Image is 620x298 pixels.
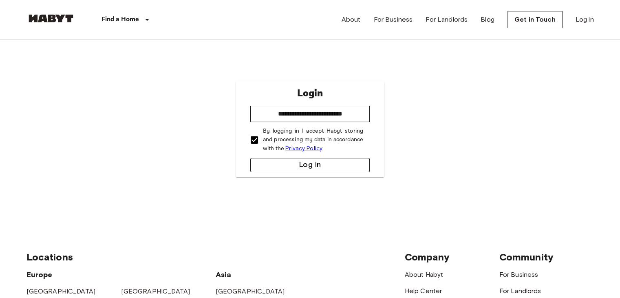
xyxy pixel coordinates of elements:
[405,271,443,278] a: About Habyt
[216,287,285,295] a: [GEOGRAPHIC_DATA]
[426,15,468,24] a: For Landlords
[26,287,96,295] a: [GEOGRAPHIC_DATA]
[481,15,494,24] a: Blog
[342,15,361,24] a: About
[101,15,139,24] p: Find a Home
[26,270,53,279] span: Europe
[263,127,363,153] p: By logging in I accept Habyt storing and processing my data in accordance with the
[499,271,538,278] a: For Business
[499,251,554,263] span: Community
[121,287,190,295] a: [GEOGRAPHIC_DATA]
[26,251,73,263] span: Locations
[26,14,75,22] img: Habyt
[216,270,232,279] span: Asia
[405,287,442,295] a: Help Center
[507,11,563,28] a: Get in Touch
[373,15,413,24] a: For Business
[576,15,594,24] a: Log in
[499,287,541,295] a: For Landlords
[250,158,370,172] button: Log in
[405,251,450,263] span: Company
[297,86,323,101] p: Login
[285,145,322,152] a: Privacy Policy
